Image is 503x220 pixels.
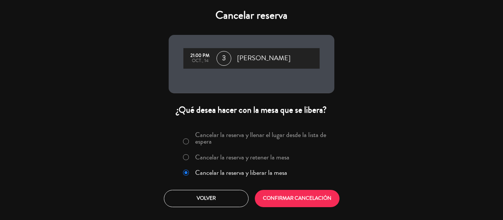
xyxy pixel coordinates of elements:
[187,58,213,64] div: oct., 14
[164,190,249,207] button: Volver
[169,104,334,116] div: ¿Qué desea hacer con la mesa que se libera?
[217,51,231,66] span: 3
[169,9,334,22] h4: Cancelar reserva
[237,53,291,64] span: [PERSON_NAME]
[195,154,289,161] label: Cancelar la reserva y retener la mesa
[195,131,330,145] label: Cancelar la reserva y llenar el lugar desde la lista de espera
[195,169,287,176] label: Cancelar la reserva y liberar la mesa
[187,53,213,58] div: 21:00 PM
[255,190,340,207] button: CONFIRMAR CANCELACIÓN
